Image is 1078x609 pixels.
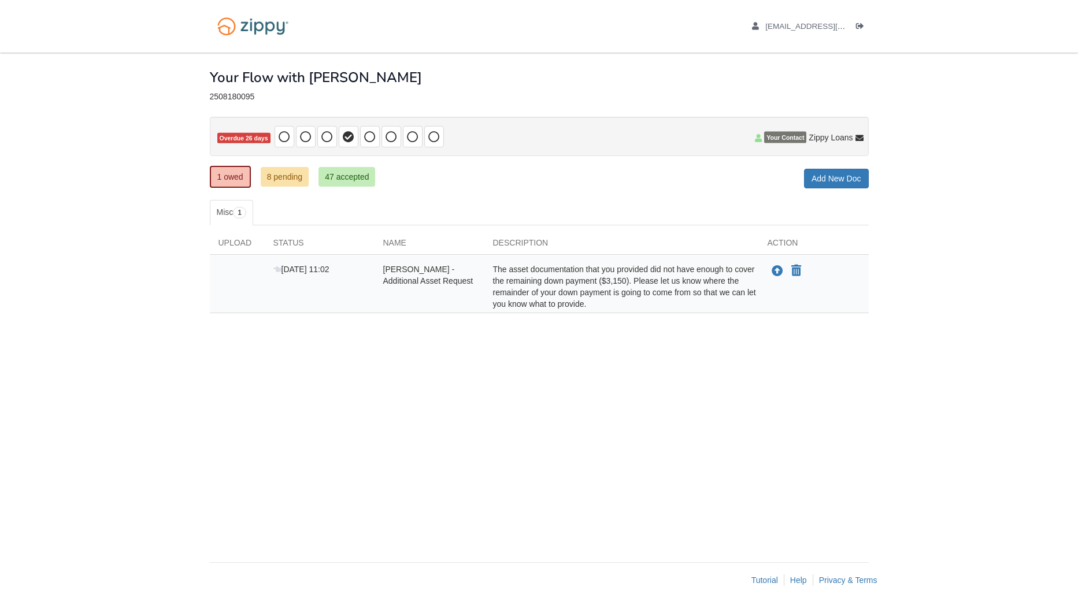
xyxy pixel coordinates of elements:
img: Logo [210,12,296,41]
span: [DATE] 11:02 [273,265,329,274]
a: Misc [210,200,253,225]
a: edit profile [752,22,898,34]
div: Action [759,237,869,254]
span: Your Contact [764,132,806,143]
div: Description [484,237,759,254]
div: Upload [210,237,265,254]
button: Upload Edward Olivares Lopez - Additional Asset Request [770,263,784,278]
h1: Your Flow with [PERSON_NAME] [210,70,422,85]
a: Privacy & Terms [819,575,877,585]
div: The asset documentation that you provided did not have enough to cover the remaining down payment... [484,263,759,310]
a: Help [790,575,807,585]
span: Zippy Loans [809,132,853,143]
span: 1 [233,207,246,218]
a: Tutorial [751,575,778,585]
div: 2508180095 [210,92,869,102]
span: [PERSON_NAME] - Additional Asset Request [383,265,473,285]
div: Status [265,237,375,254]
a: Log out [856,22,869,34]
div: Name [375,237,484,254]
span: eolivares@blueleafresidential.com [765,22,898,31]
a: 1 owed [210,166,251,188]
a: Add New Doc [804,169,869,188]
button: Declare Edward Olivares Lopez - Additional Asset Request not applicable [790,264,802,278]
a: 47 accepted [318,167,375,187]
span: Overdue 26 days [217,133,271,144]
a: 8 pending [261,167,309,187]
